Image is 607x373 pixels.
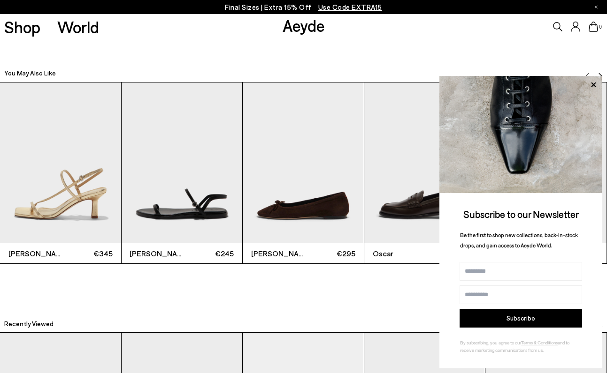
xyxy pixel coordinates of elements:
div: 3 / 6 [243,82,364,264]
span: By subscribing, you agree to our [460,340,521,345]
p: Final Sizes | Extra 15% Off [225,1,382,13]
h2: Recently Viewed [4,319,54,328]
div: 4 / 6 [364,82,486,264]
img: Delfina Suede Ballet Flats [243,82,364,243]
span: 0 [598,24,603,30]
img: Nettie Leather Sandals [122,82,243,243]
a: Terms & Conditions [521,340,558,345]
a: World [57,19,99,35]
button: Next slide [597,66,604,80]
a: [PERSON_NAME] €295 [243,82,364,263]
a: Aeyde [283,15,325,35]
a: Shop [4,19,40,35]
a: Oscar €395 [364,82,485,263]
span: €245 [182,247,234,259]
span: Subscribe to our Newsletter [463,208,579,220]
span: [PERSON_NAME] [130,248,182,259]
h2: You May Also Like [4,68,56,78]
a: 0 [589,22,598,32]
a: [PERSON_NAME] €245 [122,82,243,263]
button: Previous slide [584,66,591,80]
span: [PERSON_NAME] [251,248,303,259]
span: Oscar [373,248,425,259]
span: Navigate to /collections/ss25-final-sizes [318,3,382,11]
div: 2 / 6 [122,82,243,264]
img: Oscar Leather Loafers [364,82,485,243]
span: €345 [61,247,113,259]
img: ca3f721fb6ff708a270709c41d776025.jpg [439,76,602,193]
span: €295 [303,247,355,259]
span: Be the first to shop new collections, back-in-stock drops, and gain access to Aeyde World. [460,231,578,249]
span: [PERSON_NAME] [8,248,61,259]
img: svg%3E [597,73,604,80]
button: Subscribe [460,309,582,328]
span: €395 [425,247,477,259]
img: svg%3E [584,73,591,80]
